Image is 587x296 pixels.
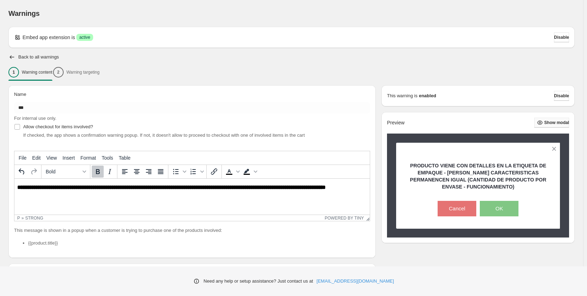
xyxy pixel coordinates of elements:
[8,67,19,78] div: 1
[387,120,405,126] h2: Preview
[22,69,52,75] p: Warning content
[104,166,116,178] button: Italic
[43,166,89,178] button: Formats
[14,227,370,234] p: This message is shown in a popup when a customer is trying to purchase one of the products involved:
[21,216,24,221] div: »
[325,216,364,221] a: Powered by Tiny
[208,166,220,178] button: Insert/edit link
[14,116,56,121] span: For internal use only.
[438,201,476,216] button: Cancel
[102,155,113,161] span: Tools
[410,163,546,190] strong: PRODUCTO VIENE CON DETALLES EN LA ETIQUETA DE EMPAQUE - [PERSON_NAME] CARACTERISTICAS PERMANENCEN...
[119,166,131,178] button: Align left
[28,240,370,247] li: {{product.title}}
[143,166,155,178] button: Align right
[170,166,187,178] div: Bullet list
[241,166,258,178] div: Background color
[46,169,80,174] span: Bold
[18,54,59,60] h2: Back to all warnings
[8,65,52,80] button: 1Warning content
[79,35,90,40] span: active
[14,179,370,215] iframe: Rich Text Area
[554,93,569,99] span: Disable
[46,155,57,161] span: View
[8,10,40,17] span: Warnings
[387,92,418,99] p: This warning is
[28,166,40,178] button: Redo
[32,155,41,161] span: Edit
[23,132,305,138] span: If checked, the app shows a confirmation warning popup. If not, it doesn't allow to proceed to ch...
[544,120,569,125] span: Show modal
[80,155,96,161] span: Format
[92,166,104,178] button: Bold
[534,118,569,128] button: Show modal
[480,201,518,216] button: OK
[155,166,167,178] button: Justify
[317,278,394,285] a: [EMAIL_ADDRESS][DOMAIN_NAME]
[23,124,93,129] span: Allow checkout for items involved?
[554,35,569,40] span: Disable
[419,92,436,99] strong: enabled
[22,34,75,41] p: Embed app extension is
[187,166,205,178] div: Numbered list
[131,166,143,178] button: Align center
[554,91,569,101] button: Disable
[63,155,75,161] span: Insert
[554,32,569,42] button: Disable
[19,155,27,161] span: File
[119,155,130,161] span: Table
[364,215,370,221] div: Resize
[223,166,241,178] div: Text color
[14,92,26,97] span: Name
[16,166,28,178] button: Undo
[25,216,43,221] div: strong
[17,216,20,221] div: p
